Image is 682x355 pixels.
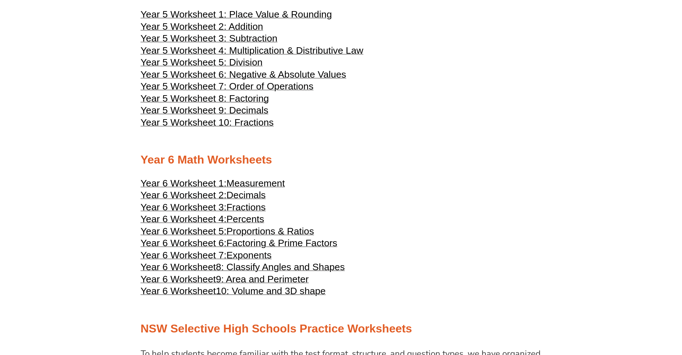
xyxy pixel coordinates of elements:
[141,277,309,284] a: Year 6 Worksheet9: Area and Perimeter
[141,205,266,212] a: Year 6 Worksheet 3:Fractions
[141,202,227,213] span: Year 6 Worksheet 3:
[141,60,263,67] a: Year 5 Worksheet 5: Division
[227,238,338,248] span: Factoring & Prime Factors
[141,81,314,92] span: Year 5 Worksheet 7: Order of Operations
[141,21,263,32] span: Year 5 Worksheet 2: Addition
[141,120,274,127] a: Year 5 Worksheet 10: Fractions
[141,57,263,68] span: Year 5 Worksheet 5: Division
[227,214,264,224] span: Percents
[216,262,345,272] span: 8: Classify Angles and Shapes
[227,202,266,213] span: Fractions
[227,250,272,261] span: Exponents
[141,181,285,188] a: Year 6 Worksheet 1:Measurement
[141,265,345,272] a: Year 6 Worksheet8: Classify Angles and Shapes
[559,274,682,355] iframe: Chat Widget
[141,152,542,167] h2: Year 6 Math Worksheets
[141,226,227,237] span: Year 6 Worksheet 5:
[141,93,269,104] span: Year 5 Worksheet 8: Factoring
[141,24,263,31] a: Year 5 Worksheet 2: Addition
[141,190,227,200] span: Year 6 Worksheet 2:
[141,321,542,336] h2: NSW Selective High Schools Practice Worksheets
[141,289,326,296] a: Year 6 Worksheet10: Volume and 3D shape
[141,178,227,189] span: Year 6 Worksheet 1:
[141,9,332,20] span: Year 5 Worksheet 1: Place Value & Rounding
[227,178,285,189] span: Measurement
[141,193,266,200] a: Year 6 Worksheet 2:Decimals
[141,105,269,116] span: Year 5 Worksheet 9: Decimals
[227,190,266,200] span: Decimals
[141,274,216,285] span: Year 6 Worksheet
[141,217,264,224] a: Year 6 Worksheet 4:Percents
[141,286,216,296] span: Year 6 Worksheet
[141,250,227,261] span: Year 6 Worksheet 7:
[141,84,314,91] a: Year 5 Worksheet 7: Order of Operations
[141,253,272,260] a: Year 6 Worksheet 7:Exponents
[141,96,269,103] a: Year 5 Worksheet 8: Factoring
[227,226,314,237] span: Proportions & Ratios
[141,117,274,128] span: Year 5 Worksheet 10: Fractions
[141,45,363,56] span: Year 5 Worksheet 4: Multiplication & Distributive Law
[141,12,332,19] a: Year 5 Worksheet 1: Place Value & Rounding
[141,229,314,236] a: Year 6 Worksheet 5:Proportions & Ratios
[141,214,227,224] span: Year 6 Worksheet 4:
[141,33,277,44] span: Year 5 Worksheet 3: Subtraction
[141,69,346,80] span: Year 5 Worksheet 6: Negative & Absolute Values
[141,72,346,79] a: Year 5 Worksheet 6: Negative & Absolute Values
[141,262,216,272] span: Year 6 Worksheet
[141,36,277,43] a: Year 5 Worksheet 3: Subtraction
[141,241,338,248] a: Year 6 Worksheet 6:Factoring & Prime Factors
[141,48,363,55] a: Year 5 Worksheet 4: Multiplication & Distributive Law
[216,274,309,285] span: 9: Area and Perimeter
[141,238,227,248] span: Year 6 Worksheet 6:
[141,108,269,115] a: Year 5 Worksheet 9: Decimals
[216,286,326,296] span: 10: Volume and 3D shape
